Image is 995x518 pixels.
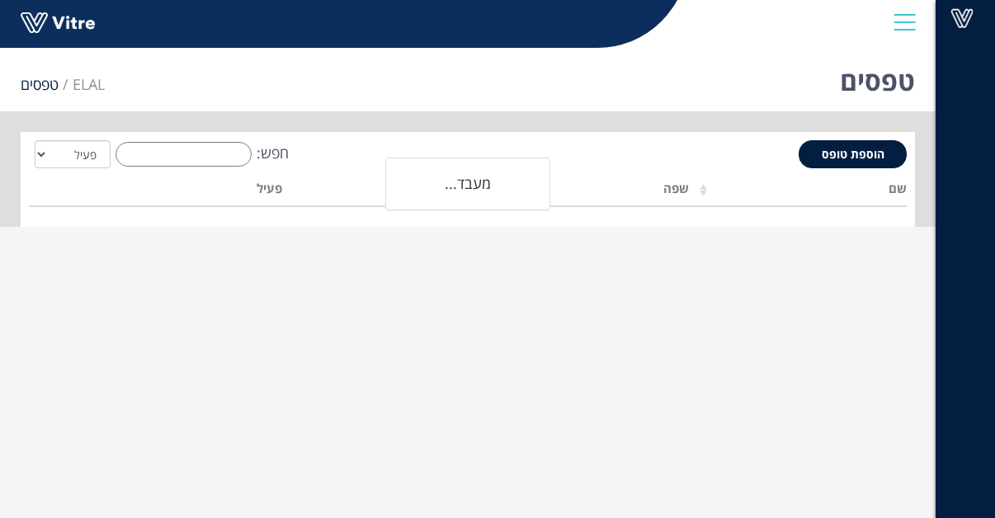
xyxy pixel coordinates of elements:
h1: טפסים [840,41,915,111]
th: שפה [502,176,695,207]
label: חפש: [111,142,289,167]
th: פעיל [95,176,289,207]
a: הוספת טופס [799,140,907,168]
span: 89 [73,74,105,94]
div: מעבד... [385,158,550,210]
th: חברה [289,176,502,207]
li: טפסים [21,74,73,96]
span: הוספת טופס [822,146,884,162]
th: שם [696,176,907,207]
input: חפש: [116,142,252,167]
